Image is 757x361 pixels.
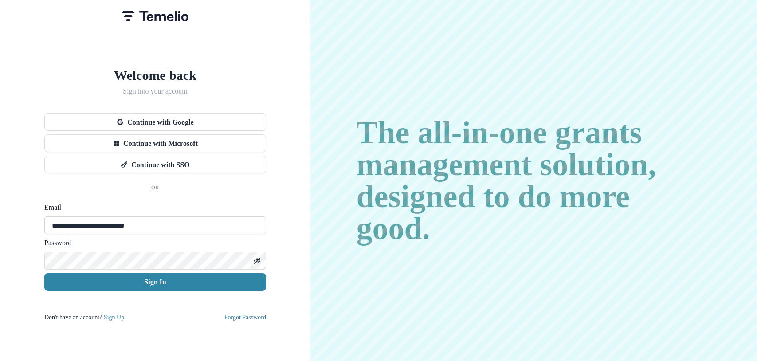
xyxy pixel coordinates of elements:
button: Continue with Microsoft [44,134,266,152]
img: Temelio [122,11,188,21]
a: Sign Up [104,314,124,321]
label: Email [44,202,261,213]
label: Password [44,238,261,248]
p: Don't have an account? [44,313,124,322]
h1: Welcome back [44,67,266,83]
a: Forgot Password [224,314,266,321]
button: Sign In [44,273,266,291]
button: Toggle password visibility [250,254,264,268]
h2: Sign into your account [44,87,266,95]
button: Continue with SSO [44,156,266,173]
button: Continue with Google [44,113,266,131]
